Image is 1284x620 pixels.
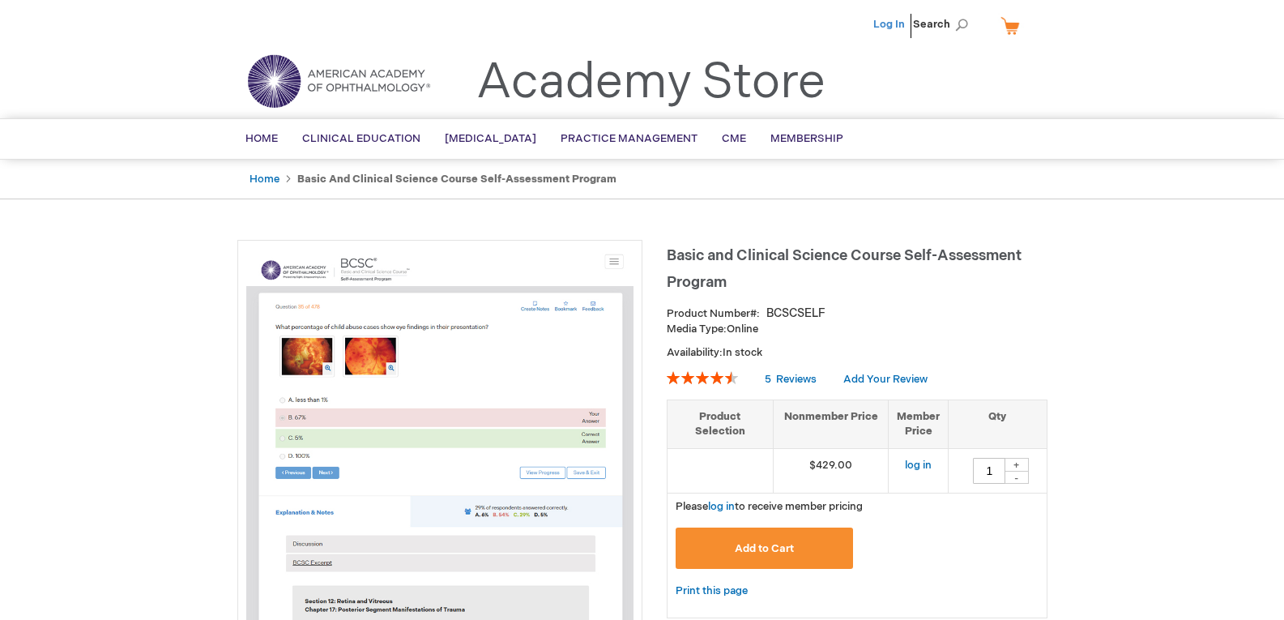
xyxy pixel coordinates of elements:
[905,459,932,472] a: log in
[843,373,928,386] a: Add Your Review
[1005,471,1029,484] div: -
[668,400,774,448] th: Product Selection
[676,528,854,569] button: Add to Cart
[667,371,738,384] div: 92%
[973,458,1005,484] input: Qty
[676,581,748,601] a: Print this page
[722,132,746,145] span: CME
[667,323,727,336] strong: Media Type:
[667,322,1047,337] p: Online
[889,400,949,448] th: Member Price
[476,53,825,112] a: Academy Store
[765,373,771,386] span: 5
[776,373,817,386] span: Reviews
[873,18,905,31] a: Log In
[765,373,819,386] a: 5 Reviews
[773,448,889,493] td: $429.00
[245,132,278,145] span: Home
[676,500,863,513] span: Please to receive member pricing
[949,400,1047,448] th: Qty
[667,307,760,320] strong: Product Number
[302,132,420,145] span: Clinical Education
[1005,458,1029,472] div: +
[561,132,697,145] span: Practice Management
[770,132,843,145] span: Membership
[250,173,279,186] a: Home
[297,173,616,186] strong: Basic and Clinical Science Course Self-Assessment Program
[723,346,762,359] span: In stock
[773,400,889,448] th: Nonmember Price
[445,132,536,145] span: [MEDICAL_DATA]
[766,306,825,322] div: BCSCSELF
[708,500,735,513] a: log in
[667,345,1047,361] p: Availability:
[735,542,794,555] span: Add to Cart
[667,247,1022,291] span: Basic and Clinical Science Course Self-Assessment Program
[913,8,975,41] span: Search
